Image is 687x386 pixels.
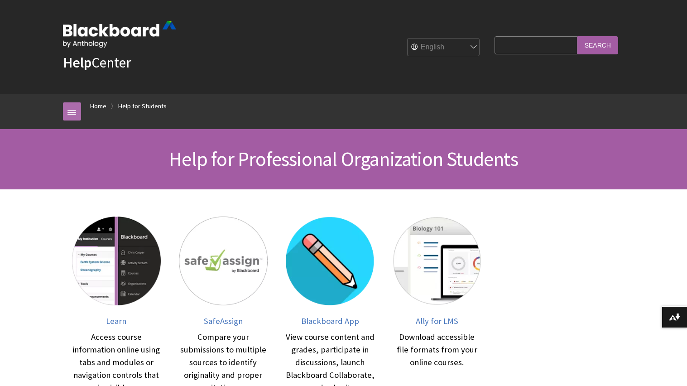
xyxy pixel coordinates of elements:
span: Help for Professional Organization Students [169,146,518,171]
span: SafeAssign [204,316,243,326]
img: SafeAssign [179,217,268,305]
a: Home [90,101,106,112]
span: Ally for LMS [416,316,458,326]
a: Help for Students [118,101,167,112]
img: Blackboard App [286,217,375,305]
img: Learn [72,217,161,305]
div: Download accessible file formats from your online courses. [393,331,481,369]
img: Blackboard by Anthology [63,21,176,48]
strong: Help [63,53,91,72]
input: Search [577,36,618,54]
img: Ally for LMS [393,217,481,305]
span: Blackboard App [301,316,359,326]
select: Site Language Selector [408,39,480,57]
a: HelpCenter [63,53,131,72]
span: Learn [106,316,126,326]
